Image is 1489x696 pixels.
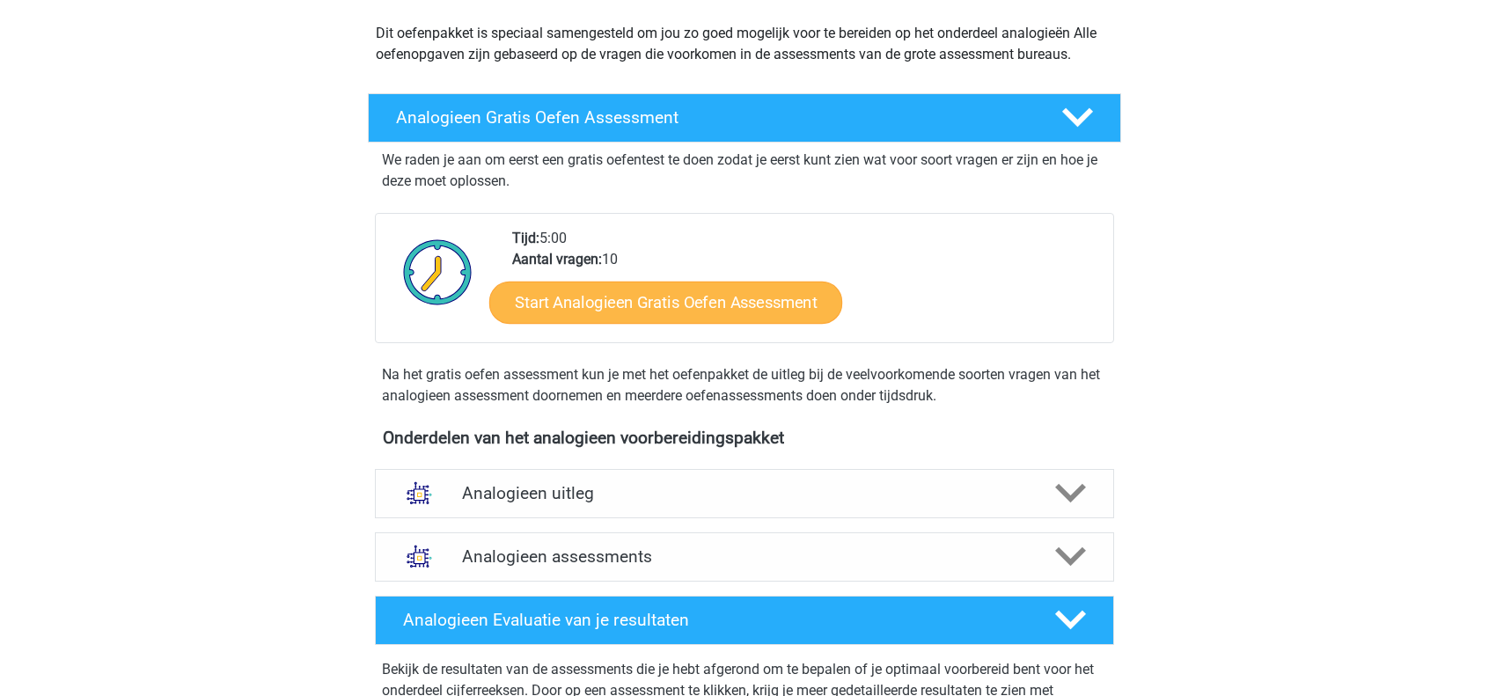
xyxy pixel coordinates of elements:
[512,230,539,246] b: Tijd:
[368,532,1121,582] a: assessments Analogieen assessments
[368,469,1121,518] a: uitleg Analogieen uitleg
[462,483,1027,503] h4: Analogieen uitleg
[382,150,1107,192] p: We raden je aan om eerst een gratis oefentest te doen zodat je eerst kunt zien wat voor soort vra...
[396,107,1033,128] h4: Analogieen Gratis Oefen Assessment
[499,228,1112,342] div: 5:00 10
[397,534,442,579] img: analogieen assessments
[462,546,1027,567] h4: Analogieen assessments
[368,596,1121,645] a: Analogieen Evaluatie van je resultaten
[376,23,1113,65] p: Dit oefenpakket is speciaal samengesteld om jou zo goed mogelijk voor te bereiden op het onderdee...
[489,281,842,323] a: Start Analogieen Gratis Oefen Assessment
[512,251,602,267] b: Aantal vragen:
[397,471,442,516] img: analogieen uitleg
[361,93,1128,143] a: Analogieen Gratis Oefen Assessment
[403,610,1027,630] h4: Analogieen Evaluatie van je resultaten
[383,428,1106,448] h4: Onderdelen van het analogieen voorbereidingspakket
[375,364,1114,407] div: Na het gratis oefen assessment kun je met het oefenpakket de uitleg bij de veelvoorkomende soorte...
[393,228,482,316] img: Klok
